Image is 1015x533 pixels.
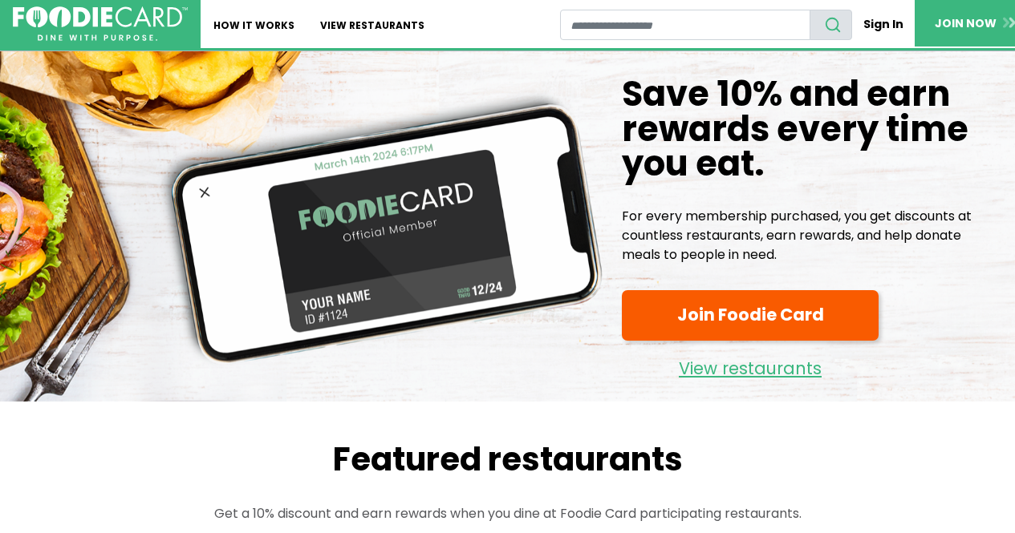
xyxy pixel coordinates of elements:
[26,440,989,478] h2: Featured restaurants
[622,347,879,382] a: View restaurants
[852,10,915,39] a: Sign In
[622,207,1002,264] p: For every membership purchased, you get discounts at countless restaurants, earn rewards, and hel...
[622,77,1002,181] h1: Save 10% and earn rewards every time you eat.
[810,10,852,40] button: search
[13,6,188,42] img: FoodieCard; Eat, Drink, Save, Donate
[622,290,879,341] a: Join Foodie Card
[560,10,810,40] input: restaurant search
[26,504,989,523] p: Get a 10% discount and earn rewards when you dine at Foodie Card participating restaurants.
